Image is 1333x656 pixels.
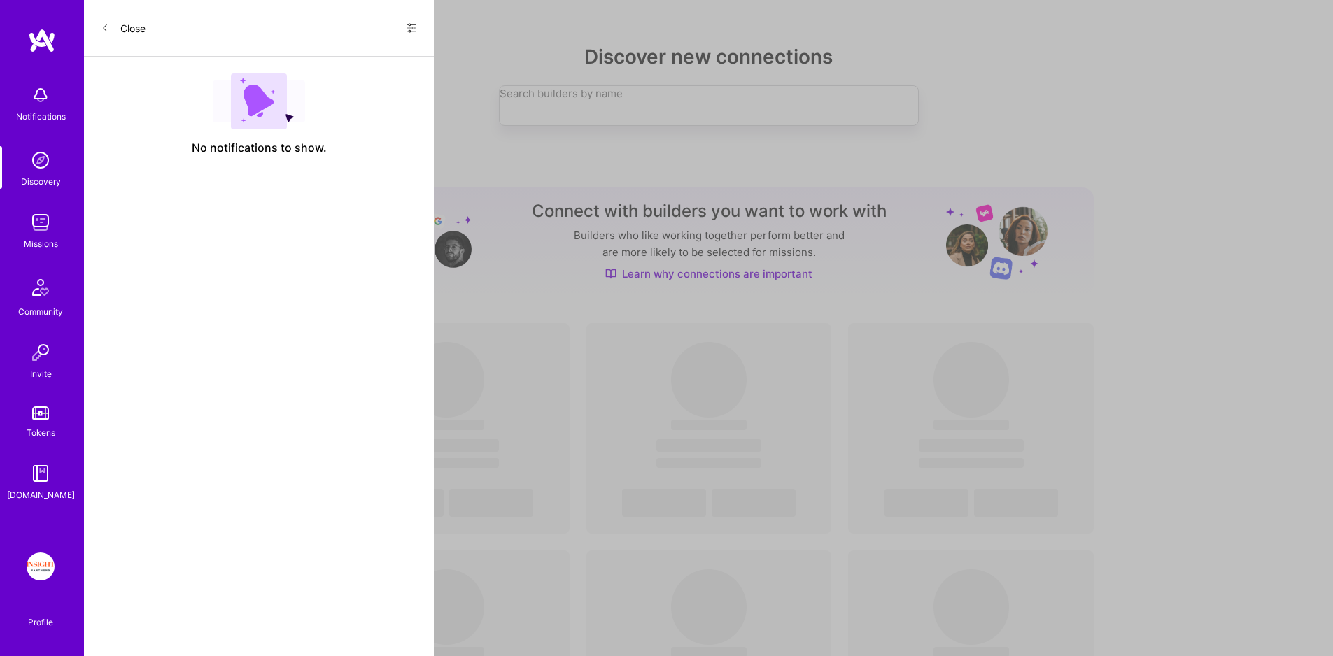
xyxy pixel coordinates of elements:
[23,600,58,628] a: Profile
[213,73,305,129] img: empty
[27,425,55,440] div: Tokens
[21,174,61,189] div: Discovery
[16,109,66,124] div: Notifications
[27,81,55,109] img: bell
[24,271,57,304] img: Community
[24,236,58,251] div: Missions
[101,17,146,39] button: Close
[7,487,75,502] div: [DOMAIN_NAME]
[27,146,55,174] img: discovery
[27,338,55,366] img: Invite
[192,141,327,155] span: No notifications to show.
[27,208,55,236] img: teamwork
[30,366,52,381] div: Invite
[23,552,58,580] a: Insight Partners: Data & AI - Sourcing
[28,28,56,53] img: logo
[18,304,63,319] div: Community
[32,406,49,420] img: tokens
[28,615,53,628] div: Profile
[27,552,55,580] img: Insight Partners: Data & AI - Sourcing
[27,459,55,487] img: guide book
